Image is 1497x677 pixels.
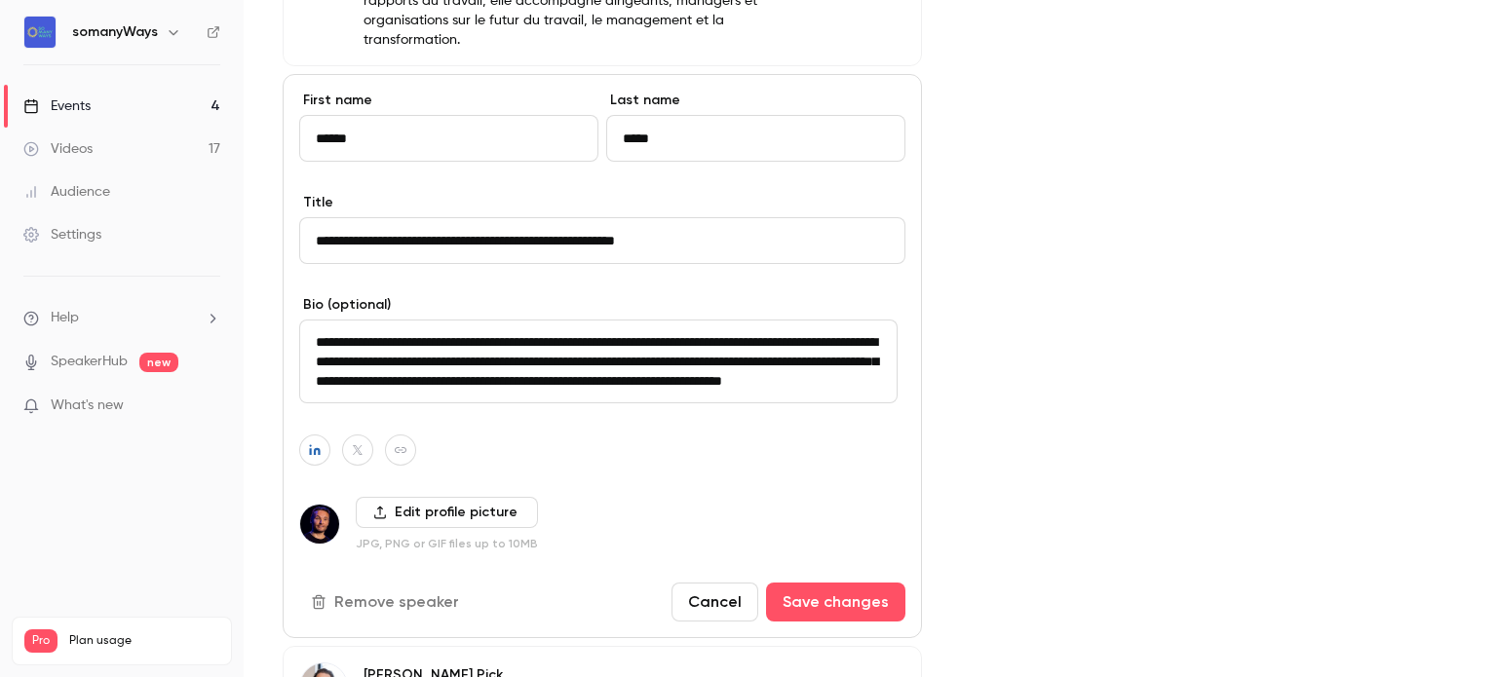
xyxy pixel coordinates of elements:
[300,505,339,544] img: Jérémy Lamri
[299,193,905,212] label: Title
[606,91,905,110] label: Last name
[23,225,101,244] div: Settings
[299,295,905,315] label: Bio (optional)
[299,91,598,110] label: First name
[51,395,124,416] span: What's new
[69,633,219,649] span: Plan usage
[766,583,905,621] button: Save changes
[672,583,758,621] button: Cancel
[24,629,58,653] span: Pro
[356,536,538,551] p: JPG, PNG or GIF files up to 10MB
[197,397,220,415] iframe: Noticeable Trigger
[23,182,110,202] div: Audience
[24,17,56,48] img: somanyWays
[356,497,538,528] label: Edit profile picture
[23,139,93,159] div: Videos
[139,353,178,372] span: new
[23,96,91,116] div: Events
[51,308,79,328] span: Help
[72,22,158,42] h6: somanyWays
[23,308,220,328] li: help-dropdown-opener
[299,583,475,621] button: Remove speaker
[51,352,128,372] a: SpeakerHub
